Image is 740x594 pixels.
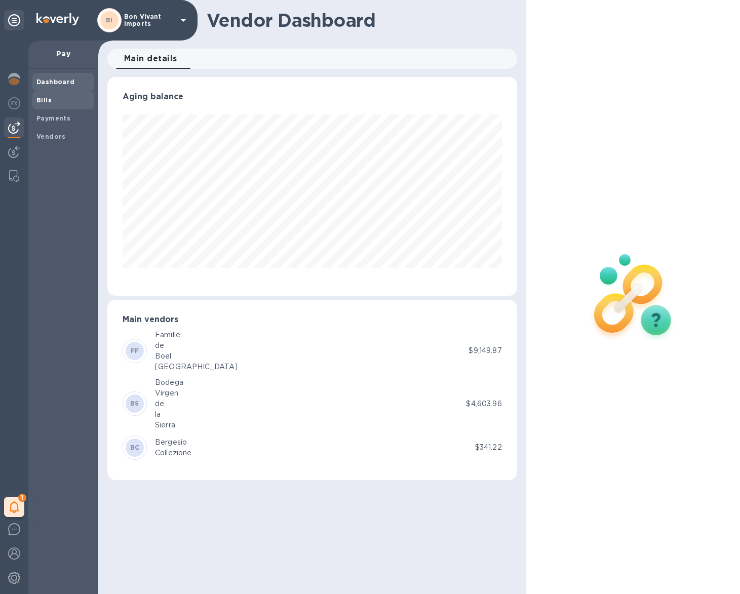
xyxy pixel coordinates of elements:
h3: Main vendors [123,315,502,325]
b: BC [130,444,140,451]
b: BI [106,16,113,24]
div: Collezione [155,448,191,458]
b: Vendors [36,133,66,140]
span: 1 [18,494,26,502]
b: Payments [36,114,70,122]
div: Famille [155,330,238,340]
div: Sierra [155,420,183,430]
div: Bodega [155,377,183,388]
div: de [155,340,238,351]
b: FF [131,347,139,354]
h1: Vendor Dashboard [207,10,510,31]
div: Boel [155,351,238,362]
div: la [155,409,183,420]
img: Logo [36,13,79,25]
b: BS [130,400,139,407]
p: $341.22 [475,442,502,453]
p: $4,603.96 [466,399,501,409]
span: Main details [124,52,177,66]
img: Foreign exchange [8,97,20,109]
div: Bergesio [155,437,191,448]
b: Bills [36,96,52,104]
h3: Aging balance [123,92,502,102]
b: Dashboard [36,78,75,86]
div: Unpin categories [4,10,24,30]
div: [GEOGRAPHIC_DATA] [155,362,238,372]
p: $9,149.87 [469,345,501,356]
div: de [155,399,183,409]
p: Pay [36,49,90,59]
div: Virgen [155,388,183,399]
p: Bon Vivant Imports [124,13,175,27]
